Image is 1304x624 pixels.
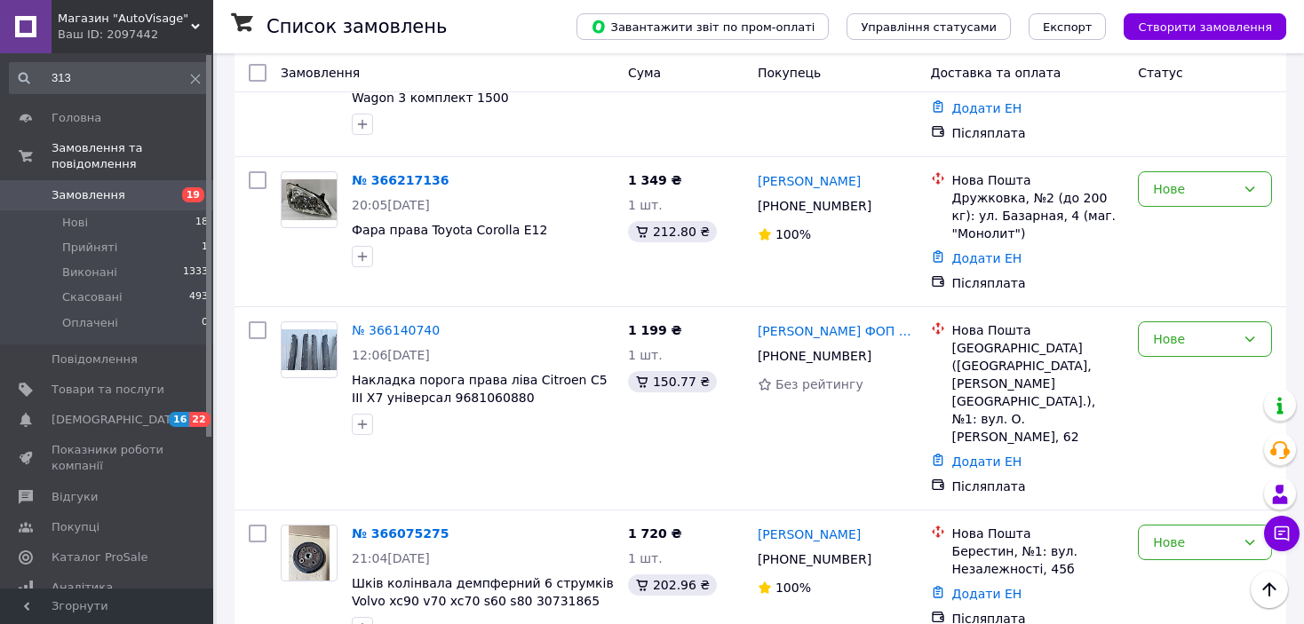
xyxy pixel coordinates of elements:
[952,274,1125,292] div: Післяплата
[628,348,663,362] span: 1 шт.
[62,215,88,231] span: Нові
[62,265,117,280] span: Виконані
[52,382,164,398] span: Товари та послуги
[352,348,430,362] span: 12:06[DATE]
[352,576,614,608] a: Шків колінвала демпферний 6 струмків Volvo xc90 v70 xc70 s60 s80 30731865
[352,551,430,565] span: 21:04[DATE]
[289,525,330,581] img: Фото товару
[352,323,440,337] a: № 366140740
[52,412,183,428] span: [DEMOGRAPHIC_DATA]
[628,198,663,212] span: 1 шт.
[352,373,608,423] a: Накладка порога права ліва Citroen C5 III X7 універсал 9681060880 9681060180
[758,66,821,80] span: Покупець
[1264,516,1300,551] button: Чат з покупцем
[195,215,208,231] span: 18
[352,173,449,187] a: № 366217136
[1124,13,1286,40] button: Створити замовлення
[52,187,125,203] span: Замовлення
[1153,179,1236,199] div: Нове
[281,525,338,581] a: Фото товару
[1138,66,1183,80] span: Статус
[628,221,717,242] div: 212.80 ₴
[628,173,682,187] span: 1 349 ₴
[281,66,360,80] span: Замовлення
[952,124,1125,142] div: Післяплата
[628,551,663,565] span: 1 шт.
[952,101,1022,115] a: Додати ЕН
[775,227,811,241] span: 100%
[58,11,191,27] span: Магазин "AutoVisage"
[952,189,1125,242] div: Дружковка, №2 (до 200 кг): ул. Базарная, 4 (маг. "Монолит")
[758,172,861,190] a: [PERSON_NAME]
[628,526,682,541] span: 1 720 ₴
[352,198,430,212] span: 20:05[DATE]
[189,412,210,427] span: 22
[952,478,1125,495] div: Післяплата
[352,526,449,541] a: № 366075275
[758,322,917,340] a: [PERSON_NAME] ФОП ледвій
[58,27,213,43] div: Ваш ID: 2097442
[576,13,829,40] button: Завантажити звіт по пром-оплаті
[931,66,1061,80] span: Доставка та оплата
[628,66,661,80] span: Cума
[282,179,337,221] img: Фото товару
[52,580,113,596] span: Аналітика
[1251,571,1288,608] button: Наверх
[282,329,337,371] img: Фото товару
[847,13,1011,40] button: Управління статусами
[62,240,117,256] span: Прийняті
[1153,329,1236,349] div: Нове
[952,339,1125,446] div: [GEOGRAPHIC_DATA] ([GEOGRAPHIC_DATA], [PERSON_NAME][GEOGRAPHIC_DATA].), №1: вул. О. [PERSON_NAME]...
[1106,19,1286,33] a: Створити замовлення
[1138,20,1272,34] span: Створити замовлення
[952,542,1125,578] div: Берестин, №1: вул. Незалежності, 45б
[1043,20,1093,34] span: Експорт
[758,525,861,543] a: [PERSON_NAME]
[189,289,208,305] span: 493
[352,223,547,237] a: Фара права Toyota Corolla E12
[628,323,682,337] span: 1 199 ₴
[754,547,875,572] div: [PHONE_NUMBER]
[52,442,164,474] span: Показники роботи компанії
[281,171,338,228] a: Фото товару
[861,20,997,34] span: Управління статусами
[775,377,863,391] span: Без рейтингу
[202,315,208,331] span: 0
[62,289,123,305] span: Скасовані
[52,351,138,367] span: Повідомлення
[182,187,204,202] span: 19
[775,581,811,595] span: 100%
[52,549,147,565] span: Каталог ProSale
[281,321,338,378] a: Фото товару
[952,454,1022,469] a: Додати ЕН
[183,265,208,280] span: 1333
[952,251,1022,265] a: Додати ЕН
[169,412,189,427] span: 16
[62,315,118,331] span: Оплачені
[52,140,213,172] span: Замовлення та повідомлення
[1029,13,1107,40] button: Експорт
[266,16,447,37] h1: Список замовлень
[952,587,1022,601] a: Додати ЕН
[9,62,210,94] input: Пошук
[52,110,101,126] span: Головна
[52,489,98,505] span: Відгуки
[754,344,875,368] div: [PHONE_NUMBER]
[952,171,1125,189] div: Нова Пошта
[754,194,875,218] div: [PHONE_NUMBER]
[628,371,717,392] div: 150.77 ₴
[202,240,208,256] span: 1
[52,519,99,535] span: Покупці
[591,19,815,35] span: Завантажити звіт по пром-оплаті
[1153,533,1236,552] div: Нове
[952,525,1125,542] div: Нова Пошта
[952,321,1125,339] div: Нова Пошта
[628,574,717,596] div: 202.96 ₴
